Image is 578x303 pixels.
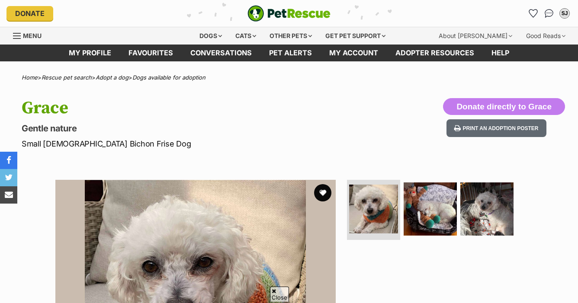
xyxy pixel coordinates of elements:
a: Home [22,74,38,81]
a: Help [483,45,518,61]
a: Favourites [120,45,182,61]
img: Photo of Grace [460,182,514,236]
span: Menu [23,32,42,39]
p: Small [DEMOGRAPHIC_DATA] Bichon Frise Dog [22,138,353,150]
a: Dogs available for adoption [132,74,206,81]
a: Donate [6,6,53,21]
div: Other pets [263,27,318,45]
div: Cats [229,27,262,45]
a: PetRescue [247,5,331,22]
button: My account [558,6,572,20]
a: My profile [60,45,120,61]
img: Photo of Grace [349,185,398,233]
a: Menu [13,27,48,43]
a: Conversations [542,6,556,20]
div: SJ [560,9,569,18]
div: Dogs [193,27,228,45]
button: Donate directly to Grace [443,98,565,115]
div: About [PERSON_NAME] [433,27,518,45]
img: chat-41dd97257d64d25036548639549fe6c8038ab92f7586957e7f3b1b290dea8141.svg [545,9,554,18]
span: Close [270,287,289,302]
ul: Account quick links [527,6,572,20]
a: Pet alerts [260,45,321,61]
button: favourite [314,184,331,201]
p: Gentle nature [22,122,353,134]
button: Print an adoption poster [446,119,546,137]
img: Photo of Grace [404,182,457,236]
img: logo-e224e6f780fb5917bec1dbf3a21bbac754714ae5b6737aabdf751b685950b380.svg [247,5,331,22]
a: Adopt a dog [96,74,128,81]
a: Rescue pet search [42,74,92,81]
div: Good Reads [520,27,572,45]
a: Favourites [527,6,540,20]
a: My account [321,45,387,61]
div: Get pet support [319,27,392,45]
h1: Grace [22,98,353,118]
a: conversations [182,45,260,61]
a: Adopter resources [387,45,483,61]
